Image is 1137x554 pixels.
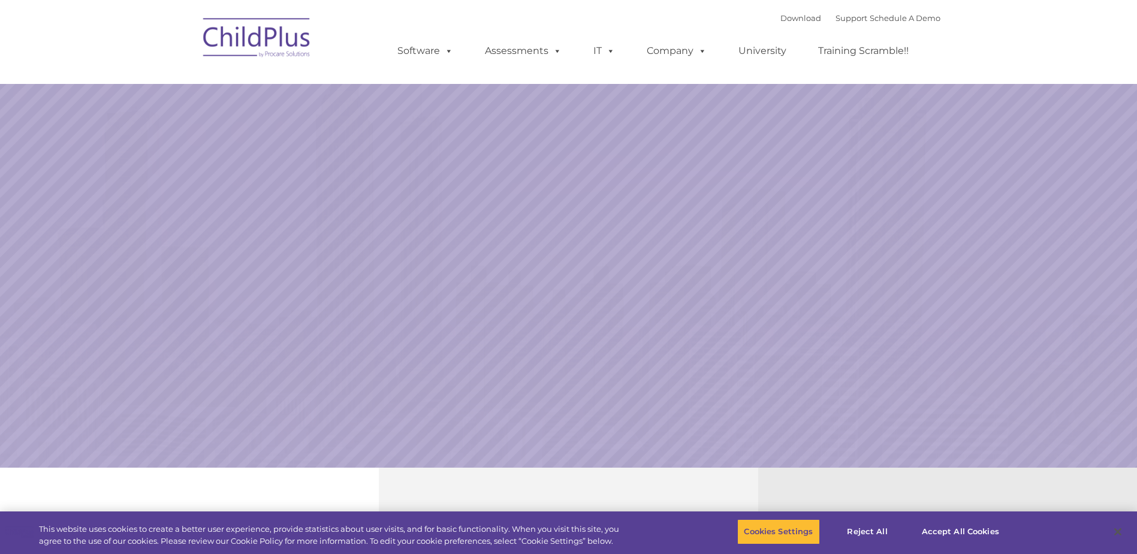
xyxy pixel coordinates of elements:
font: | [780,13,940,23]
div: This website uses cookies to create a better user experience, provide statistics about user visit... [39,523,625,547]
a: Training Scramble!! [806,39,921,63]
img: ChildPlus by Procare Solutions [197,10,317,70]
a: Assessments [473,39,574,63]
button: Reject All [830,519,905,544]
a: Company [635,39,719,63]
a: University [726,39,798,63]
button: Cookies Settings [737,519,819,544]
button: Accept All Cookies [915,519,1006,544]
a: Download [780,13,821,23]
a: Support [836,13,867,23]
a: Schedule A Demo [870,13,940,23]
a: Software [385,39,465,63]
a: IT [581,39,627,63]
a: Learn More [773,339,963,390]
button: Close [1105,519,1131,545]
